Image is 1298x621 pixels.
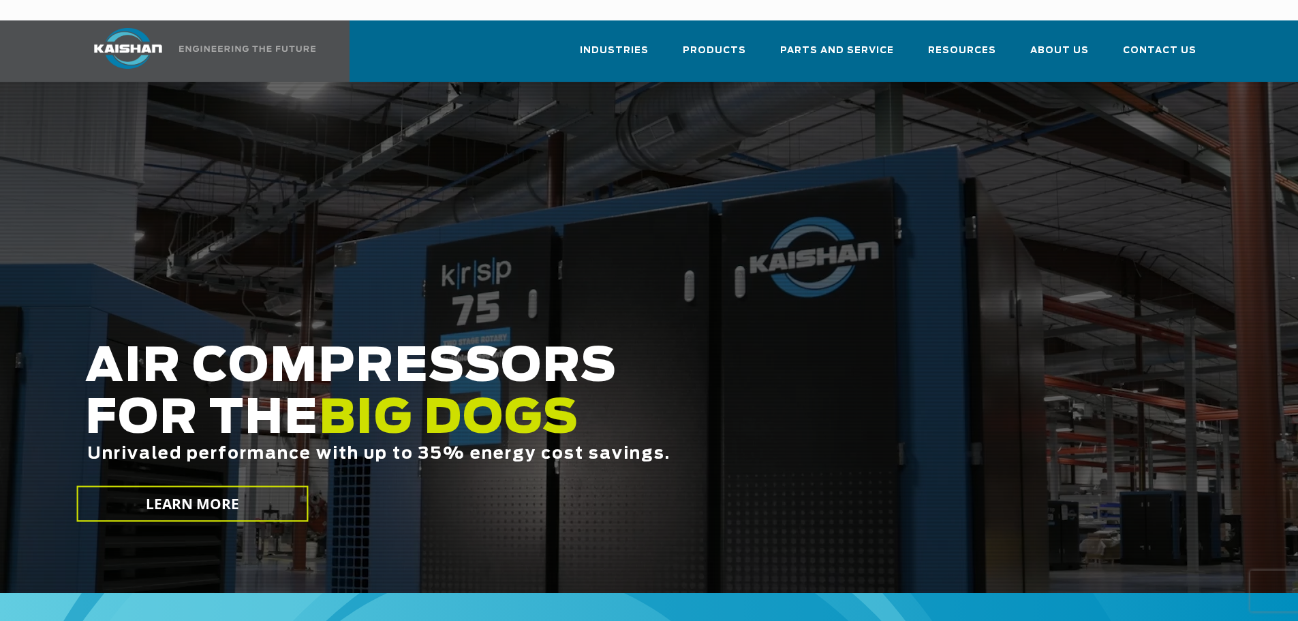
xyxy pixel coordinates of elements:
span: Products [683,43,746,59]
a: Contact Us [1123,33,1196,79]
span: BIG DOGS [319,396,579,442]
span: Parts and Service [780,43,894,59]
a: Kaishan USA [77,20,318,82]
span: Resources [928,43,996,59]
span: Contact Us [1123,43,1196,59]
h2: AIR COMPRESSORS FOR THE [85,342,1023,506]
span: Unrivaled performance with up to 35% energy cost savings. [87,446,670,462]
span: LEARN MORE [145,494,239,514]
img: Engineering the future [179,46,315,52]
span: Industries [580,43,649,59]
a: Industries [580,33,649,79]
img: kaishan logo [77,28,179,69]
a: Parts and Service [780,33,894,79]
a: About Us [1030,33,1089,79]
span: About Us [1030,43,1089,59]
a: LEARN MORE [76,486,308,522]
a: Products [683,33,746,79]
a: Resources [928,33,996,79]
